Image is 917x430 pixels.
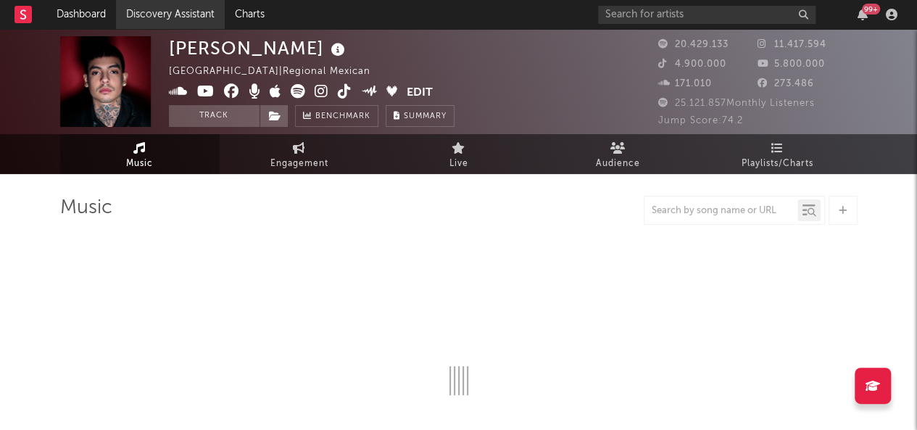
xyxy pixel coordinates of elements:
span: 5.800.000 [758,59,825,69]
span: 4.900.000 [658,59,726,69]
span: 171.010 [658,79,712,88]
a: Benchmark [295,105,378,127]
span: Summary [404,112,447,120]
span: Music [126,155,153,173]
button: 99+ [858,9,868,20]
span: Jump Score: 74.2 [658,116,743,125]
button: Track [169,105,260,127]
button: Edit [407,84,433,102]
span: 273.486 [758,79,814,88]
span: Playlists/Charts [742,155,813,173]
span: Engagement [270,155,328,173]
span: 20.429.133 [658,40,729,49]
a: Audience [539,134,698,174]
span: Live [449,155,468,173]
div: 99 + [862,4,880,15]
a: Music [60,134,220,174]
a: Playlists/Charts [698,134,858,174]
a: Live [379,134,539,174]
span: Audience [596,155,640,173]
div: [GEOGRAPHIC_DATA] | Regional Mexican [169,63,387,80]
a: Engagement [220,134,379,174]
span: 25.121.857 Monthly Listeners [658,99,815,108]
input: Search by song name or URL [644,205,797,217]
span: Benchmark [315,108,370,125]
div: [PERSON_NAME] [169,36,349,60]
span: 11.417.594 [758,40,826,49]
input: Search for artists [598,6,816,24]
button: Summary [386,105,455,127]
